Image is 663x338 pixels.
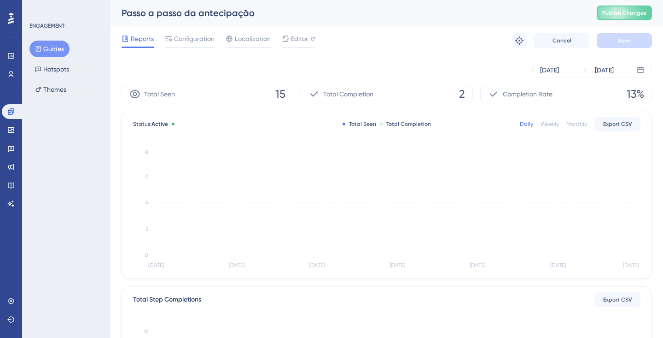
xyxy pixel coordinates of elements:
span: 15 [275,87,285,101]
span: 2 [459,87,465,101]
button: Cancel [534,33,589,48]
tspan: 2 [145,225,148,232]
tspan: [DATE] [390,262,405,268]
div: Weekly [541,120,559,128]
button: Export CSV [594,292,640,307]
tspan: [DATE] [623,262,639,268]
span: Total Seen [144,89,175,100]
span: Export CSV [603,120,632,128]
tspan: [DATE] [309,262,325,268]
div: Total Completion [380,120,431,128]
div: ENGAGEMENT [29,22,64,30]
div: Total Step Completions [133,294,201,305]
button: Hotspots [29,61,75,77]
button: Export CSV [594,117,640,131]
span: Editor [291,33,308,44]
span: Publish Changes [602,9,646,17]
tspan: [DATE] [550,262,566,268]
div: Passo a passo da antecipação [122,6,574,19]
div: Daily [520,120,533,128]
span: Total Completion [323,89,373,100]
span: Configuration [174,33,215,44]
button: Themes [29,81,72,98]
span: Reports [131,33,154,44]
span: Active [151,121,168,127]
span: Status: [133,120,168,128]
button: Publish Changes [597,6,652,20]
div: Total Seen [343,120,376,128]
button: Save [597,33,652,48]
tspan: 6 [145,173,148,179]
span: Cancel [552,37,571,44]
span: 13% [627,87,644,101]
div: [DATE] [540,65,559,76]
tspan: [DATE] [148,262,164,268]
button: Guides [29,41,70,57]
tspan: [DATE] [470,262,485,268]
span: Save [618,37,631,44]
div: [DATE] [595,65,614,76]
span: Export CSV [603,296,632,303]
tspan: [DATE] [229,262,244,268]
tspan: 0 [145,252,148,258]
span: Completion Rate [503,89,552,100]
tspan: 8 [145,149,148,155]
span: Localization [235,33,271,44]
tspan: 4 [145,199,148,206]
tspan: 16 [144,328,148,335]
div: Monthly [566,120,587,128]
